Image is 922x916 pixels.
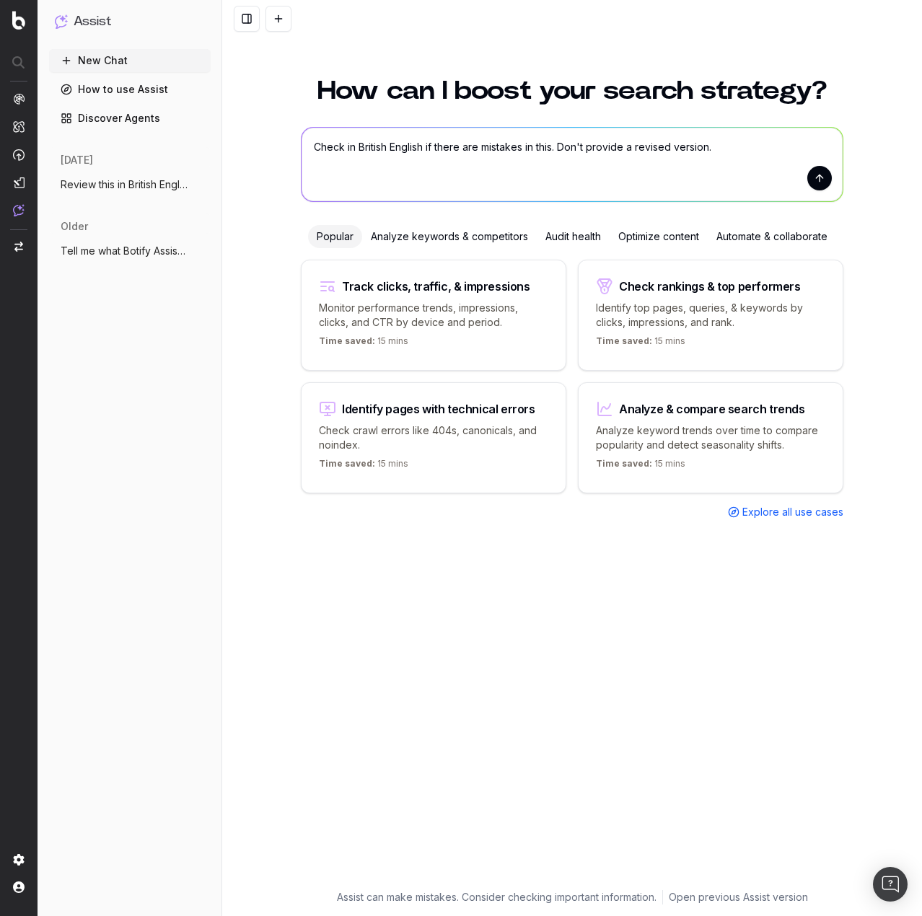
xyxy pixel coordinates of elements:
span: [DATE] [61,153,93,167]
span: Time saved: [319,335,375,346]
p: 15 mins [596,335,685,353]
span: Time saved: [596,335,652,346]
button: Tell me what Botify Assist V2 can do [49,239,211,263]
span: Explore all use cases [742,505,843,519]
img: Botify logo [12,11,25,30]
img: Studio [13,177,25,188]
div: Optimize content [610,225,708,248]
p: 15 mins [319,458,408,475]
p: Identify top pages, queries, & keywords by clicks, impressions, and rank. [596,301,825,330]
button: New Chat [49,49,211,72]
a: How to use Assist [49,78,211,101]
span: Time saved: [319,458,375,469]
div: Audit health [537,225,610,248]
div: Automate & collaborate [708,225,836,248]
div: Identify pages with technical errors [342,403,535,415]
a: Explore all use cases [728,505,843,519]
span: older [61,219,88,234]
a: Open previous Assist version [669,890,808,904]
img: Analytics [13,93,25,105]
span: Review this in British English: Ready f [61,177,188,192]
p: Analyze keyword trends over time to compare popularity and detect seasonality shifts. [596,423,825,452]
span: Tell me what Botify Assist V2 can do [61,244,188,258]
img: My account [13,881,25,893]
div: Open Intercom Messenger [873,867,908,902]
div: Analyze keywords & competitors [362,225,537,248]
div: Check rankings & top performers [619,281,801,292]
span: Time saved: [596,458,652,469]
div: Analyze & compare search trends [619,403,805,415]
h1: Assist [74,12,111,32]
div: Track clicks, traffic, & impressions [342,281,530,292]
div: Popular [308,225,362,248]
p: Assist can make mistakes. Consider checking important information. [337,890,657,904]
button: Review this in British English: Ready f [49,173,211,196]
p: 15 mins [319,335,408,353]
img: Assist [55,14,68,28]
img: Assist [13,204,25,216]
img: Setting [13,854,25,866]
img: Intelligence [13,120,25,133]
img: Activation [13,149,25,161]
p: 15 mins [596,458,685,475]
img: Switch project [14,242,23,252]
a: Discover Agents [49,107,211,130]
p: Monitor performance trends, impressions, clicks, and CTR by device and period. [319,301,548,330]
p: Check crawl errors like 404s, canonicals, and noindex. [319,423,548,452]
textarea: Check in British English if there are mistakes in this. Don't provide a revised version. [302,128,843,201]
h1: How can I boost your search strategy? [301,78,843,104]
button: Assist [55,12,205,32]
